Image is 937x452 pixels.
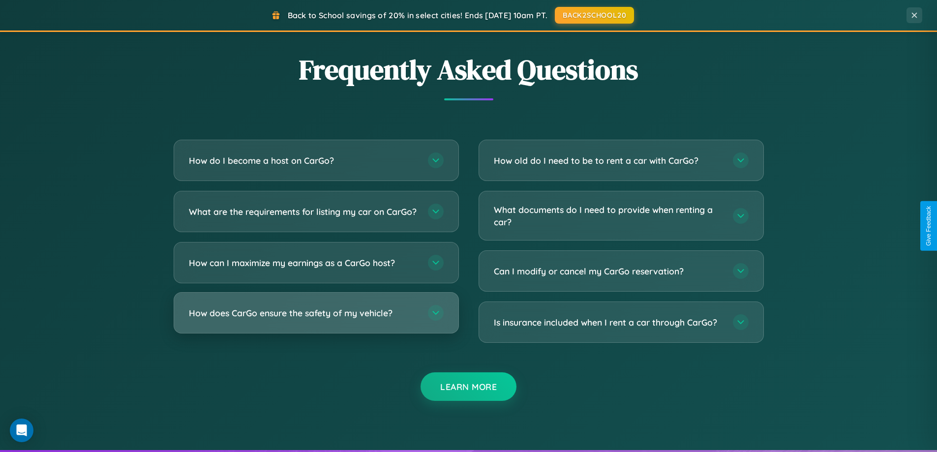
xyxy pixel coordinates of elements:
h3: How do I become a host on CarGo? [189,154,418,167]
h3: How old do I need to be to rent a car with CarGo? [494,154,723,167]
div: Give Feedback [925,206,932,246]
button: BACK2SCHOOL20 [555,7,634,24]
h3: How does CarGo ensure the safety of my vehicle? [189,307,418,319]
h3: How can I maximize my earnings as a CarGo host? [189,257,418,269]
div: Open Intercom Messenger [10,419,33,442]
h2: Frequently Asked Questions [174,51,764,89]
h3: Is insurance included when I rent a car through CarGo? [494,316,723,329]
h3: What documents do I need to provide when renting a car? [494,204,723,228]
h3: What are the requirements for listing my car on CarGo? [189,206,418,218]
button: Learn More [421,372,516,401]
span: Back to School savings of 20% in select cities! Ends [DATE] 10am PT. [288,10,547,20]
h3: Can I modify or cancel my CarGo reservation? [494,265,723,277]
